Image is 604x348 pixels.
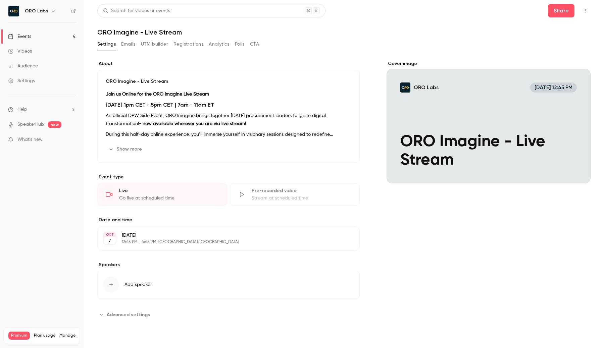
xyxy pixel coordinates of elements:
[106,102,214,108] strong: [DATE] 1pm CET - 5pm CET | 7am - 11am ET
[8,48,32,55] div: Videos
[250,39,259,50] button: CTA
[8,332,30,340] span: Premium
[230,183,360,206] div: Pre-recorded videoStream at scheduled time
[124,281,152,288] span: Add speaker
[17,136,43,143] span: What's new
[97,262,360,268] label: Speakers
[8,33,31,40] div: Events
[209,39,230,50] button: Analytics
[103,7,170,14] div: Search for videos or events
[387,60,591,67] label: Cover image
[104,232,116,237] div: OCT
[119,195,219,201] div: Go live at scheduled time
[141,39,168,50] button: UTM builder
[97,60,360,67] label: About
[252,195,351,201] div: Stream at scheduled time
[119,187,219,194] div: Live
[97,28,591,36] h1: ORO Imagine - Live Stream
[97,309,360,320] section: Advanced settings
[106,130,351,138] p: During this half-day online experience, you’ll immerse yourself in visionary sessions designed to...
[97,271,360,298] button: Add speaker
[8,6,19,16] img: ORO Labs
[97,39,116,50] button: Settings
[17,106,27,113] span: Help
[48,121,61,128] span: new
[17,121,44,128] a: SpeakerHub
[106,144,146,155] button: Show more
[97,183,227,206] div: LiveGo live at scheduled time
[68,137,76,143] iframe: Noticeable Trigger
[25,8,48,14] h6: ORO Labs
[106,78,351,85] p: ORO Imagine - Live Stream
[97,309,154,320] button: Advanced settings
[8,63,38,69] div: Audience
[8,106,76,113] li: help-dropdown-opener
[59,333,75,338] a: Manage
[108,237,111,244] p: 7
[34,333,55,338] span: Plan usage
[8,77,35,84] div: Settings
[107,311,150,318] span: Advanced settings
[122,239,324,245] p: 12:45 PM - 4:45 PM, [GEOGRAPHIC_DATA]/[GEOGRAPHIC_DATA]
[106,92,209,97] strong: Join us Online for the ORO Imagine Live Stream
[97,174,360,180] p: Event type
[97,217,360,223] label: Date and time
[121,39,135,50] button: Emails
[548,4,574,17] button: Share
[387,60,591,183] section: Cover image
[139,121,246,126] strong: - now available wherever you are via live stream!
[173,39,203,50] button: Registrations
[252,187,351,194] div: Pre-recorded video
[106,112,351,128] p: An official DPW Side Event, ORO Imagine brings together [DATE] procurement leaders to ignite digi...
[235,39,245,50] button: Polls
[122,232,324,239] p: [DATE]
